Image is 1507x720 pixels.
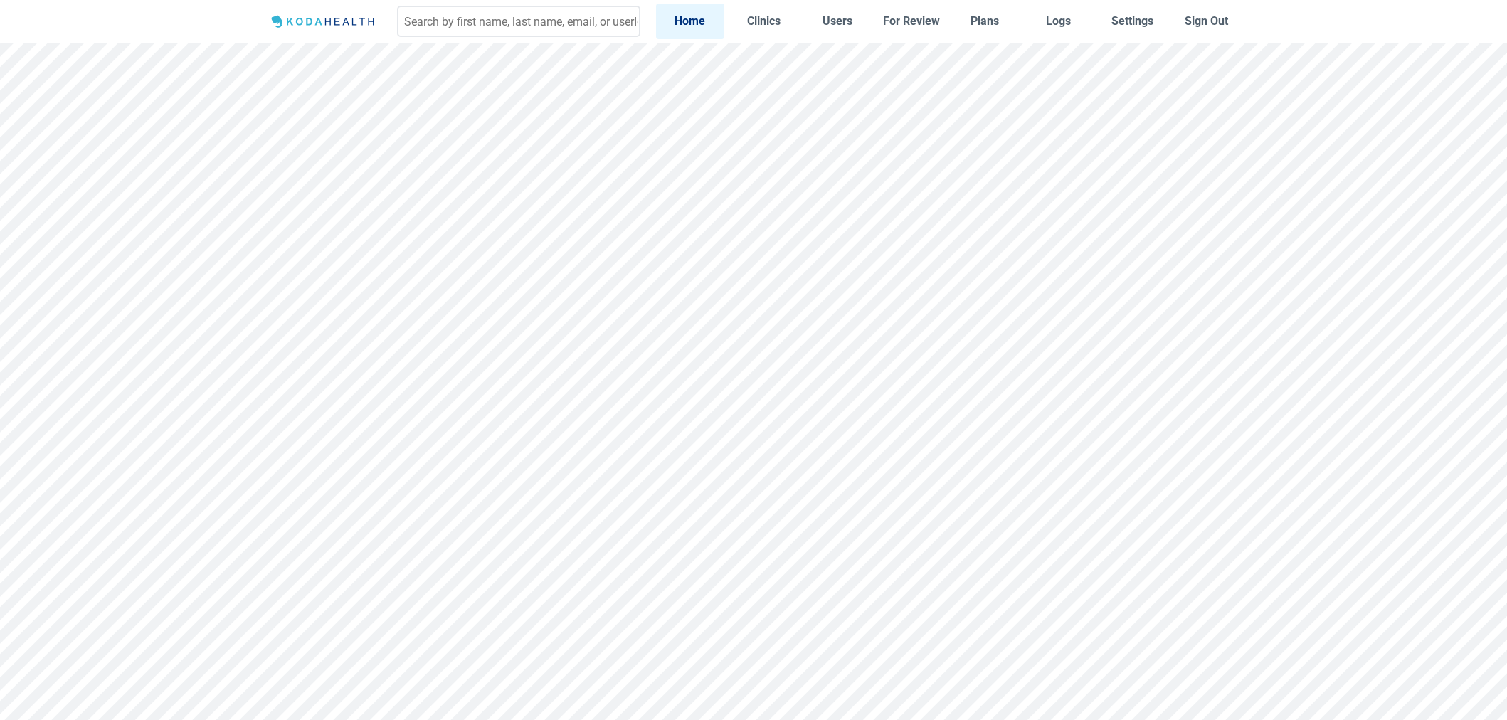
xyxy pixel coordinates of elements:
[951,4,1020,38] a: Plans
[730,4,798,38] a: Clinics
[397,6,640,37] input: Search by first name, last name, email, or userId
[1025,4,1093,38] a: Logs
[1099,4,1167,38] a: Settings
[1172,4,1240,38] button: Sign Out
[803,4,872,38] a: Users
[656,4,724,38] a: Home
[877,4,946,38] a: For Review
[267,13,381,31] img: Logo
